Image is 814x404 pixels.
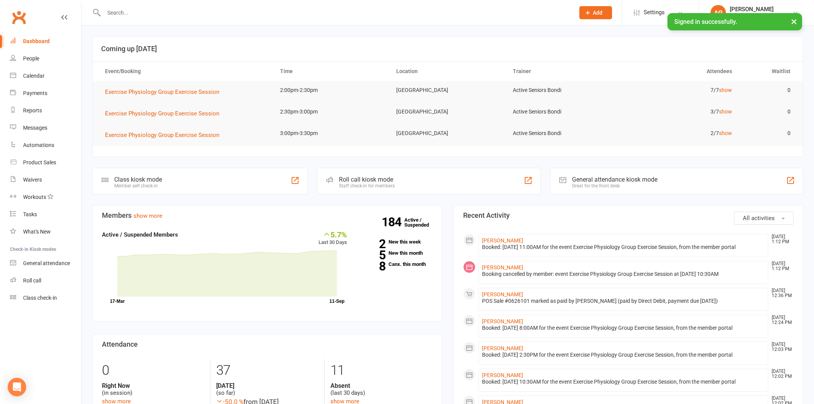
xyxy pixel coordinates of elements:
[330,359,432,382] div: 11
[622,81,739,99] td: 7/7
[102,212,432,219] h3: Members
[10,85,81,102] a: Payments
[482,298,765,304] div: POS Sale #0626101 marked as paid by [PERSON_NAME] (paid by Direct Debit, payment due [DATE])
[482,237,523,244] a: [PERSON_NAME]
[105,132,219,139] span: Exercise Physiology Group Exercise Session
[216,359,318,382] div: 37
[482,345,523,351] a: [PERSON_NAME]
[10,189,81,206] a: Workouts
[719,130,732,136] a: show
[10,67,81,85] a: Calendar
[389,124,506,142] td: [GEOGRAPHIC_DATA]
[114,183,162,189] div: Member self check-in
[482,271,765,277] div: Booking cancelled by member: event Exercise Physiology Group Exercise Session at [DATE] 10:30AM
[23,38,50,44] div: Dashboard
[273,81,390,99] td: 2:00pm-2:30pm
[768,234,793,244] time: [DATE] 1:12 PM
[739,62,797,81] th: Waitlist
[572,183,657,189] div: Great for the front desk
[572,176,657,183] div: General attendance kiosk mode
[102,231,178,238] strong: Active / Suspended Members
[730,6,779,13] div: [PERSON_NAME]
[10,206,81,223] a: Tasks
[506,103,622,121] td: Active Seniors Bondi
[273,62,390,81] th: Time
[23,229,51,235] div: What's New
[768,288,793,298] time: [DATE] 12:36 PM
[593,10,602,16] span: Add
[9,8,28,27] a: Clubworx
[768,315,793,325] time: [DATE] 12:24 PM
[739,103,797,121] td: 0
[506,124,622,142] td: Active Seniors Bondi
[404,212,438,233] a: 184Active / Suspended
[359,249,385,261] strong: 5
[8,378,26,396] div: Open Intercom Messenger
[105,87,225,97] button: Exercise Physiology Group Exercise Session
[739,81,797,99] td: 0
[339,176,395,183] div: Roll call kiosk mode
[273,103,390,121] td: 2:30pm-3:00pm
[359,239,432,244] a: 2New this week
[463,212,794,219] h3: Recent Activity
[10,154,81,171] a: Product Sales
[482,379,765,385] div: Booked: [DATE] 10:30AM for the event Exercise Physiology Group Exercise Session, from the member ...
[10,272,81,289] a: Roll call
[359,262,432,267] a: 8Canx. this month
[330,382,432,397] div: (last 30 days)
[389,103,506,121] td: [GEOGRAPHIC_DATA]
[23,73,45,79] div: Calendar
[719,109,732,115] a: show
[743,215,775,222] span: All activities
[10,223,81,240] a: What's New
[105,88,219,95] span: Exercise Physiology Group Exercise Session
[711,5,726,20] div: AG
[10,33,81,50] a: Dashboard
[389,81,506,99] td: [GEOGRAPHIC_DATA]
[506,62,622,81] th: Trainer
[319,230,347,239] div: 5.7%
[216,382,318,389] strong: [DATE]
[102,341,432,348] h3: Attendance
[133,212,162,219] a: show more
[622,62,739,81] th: Attendees
[359,260,385,272] strong: 8
[739,124,797,142] td: 0
[102,382,204,397] div: (in session)
[482,325,765,331] div: Booked: [DATE] 8:00AM for the event Exercise Physiology Group Exercise Session, from the member p...
[101,45,794,53] h3: Coming up [DATE]
[579,6,612,19] button: Add
[482,291,523,297] a: [PERSON_NAME]
[674,18,737,25] span: Signed in successfully.
[734,212,794,225] button: All activities
[10,171,81,189] a: Waivers
[23,159,56,165] div: Product Sales
[10,102,81,119] a: Reports
[482,244,765,250] div: Booked: [DATE] 11:00AM for the event Exercise Physiology Group Exercise Session, from the member ...
[10,255,81,272] a: General attendance kiosk mode
[730,13,779,20] div: Staying Active Bondi
[23,295,57,301] div: Class check-in
[768,261,793,271] time: [DATE] 1:12 PM
[102,382,204,389] strong: Right Now
[98,62,273,81] th: Event/Booking
[482,264,523,270] a: [PERSON_NAME]
[102,359,204,382] div: 0
[622,124,739,142] td: 2/7
[10,137,81,154] a: Automations
[330,382,432,389] strong: Absent
[319,230,347,247] div: Last 30 Days
[768,369,793,379] time: [DATE] 12:02 PM
[482,318,523,324] a: [PERSON_NAME]
[23,55,39,62] div: People
[114,176,162,183] div: Class kiosk mode
[23,194,46,200] div: Workouts
[23,277,41,284] div: Roll call
[23,260,70,266] div: General attendance
[10,119,81,137] a: Messages
[359,250,432,255] a: 5New this month
[23,107,42,114] div: Reports
[10,289,81,307] a: Class kiosk mode
[216,382,318,397] div: (so far)
[23,142,54,148] div: Automations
